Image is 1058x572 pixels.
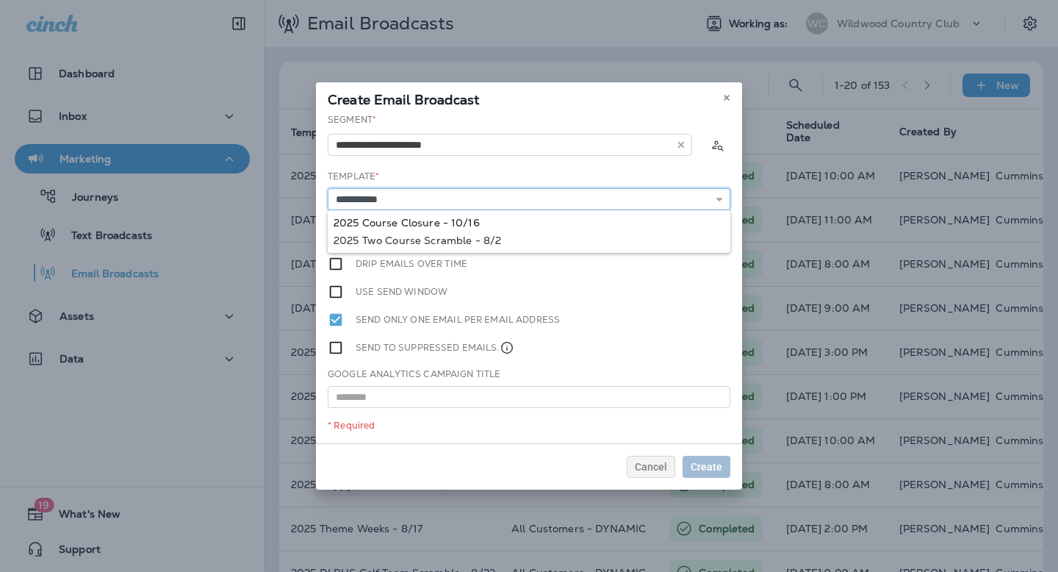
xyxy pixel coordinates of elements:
div: 2025 Two Course Scramble - 8/2 [334,235,724,246]
div: * Required [328,420,730,432]
span: Cancel [635,462,667,472]
button: Calculate the estimated number of emails to be sent based on selected segment. (This could take a... [704,132,730,158]
label: Template [328,171,379,182]
label: Drip emails over time [356,256,467,272]
span: Create [691,462,722,472]
label: Google Analytics Campaign Title [328,368,500,380]
div: Create Email Broadcast [316,82,742,113]
button: Cancel [627,456,675,478]
button: Create [683,456,730,478]
label: Use send window [356,284,447,300]
label: Send to suppressed emails. [356,340,514,356]
div: 2025 Course Closure - 10/16 [334,217,724,229]
label: Segment [328,114,376,126]
label: Send only one email per email address [356,312,560,328]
